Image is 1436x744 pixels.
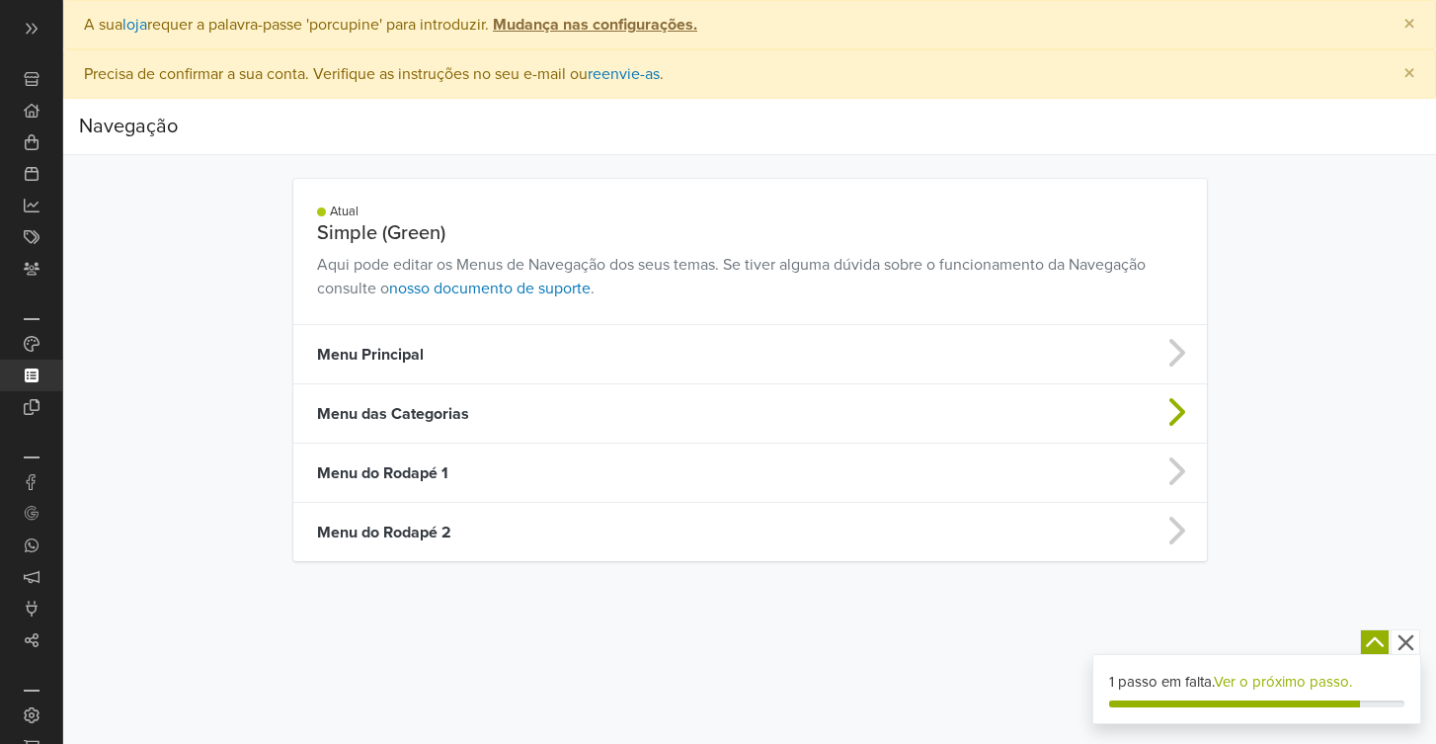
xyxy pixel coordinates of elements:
[489,15,697,35] a: Mudança nas configurações.
[588,64,660,84] a: reenvie-as
[293,444,987,503] td: Menu do Rodapé 1
[1109,671,1405,694] div: 1 passo em falta.
[330,203,359,221] small: Atual
[317,221,1183,245] h5: Simple (Green)
[293,384,987,444] td: Menu das Categorias
[122,15,147,35] a: loja
[24,456,40,458] p: Integrações
[389,279,591,298] a: nosso documento de suporte
[24,690,40,692] p: Definições
[1384,50,1435,98] button: Close
[1403,10,1415,39] span: ×
[63,49,1436,99] div: Precisa de confirmar a sua conta. Verifique as instruções no seu e-mail ou .
[1214,673,1352,691] a: Ver o próximo passo.
[24,318,40,320] p: Customização
[79,107,178,146] div: Navegação
[317,253,1183,300] p: Aqui pode editar os Menus de Navegação dos seus temas. Se tiver alguma dúvida sobre o funcionamen...
[1403,59,1415,88] span: ×
[293,325,987,384] td: Menu Principal
[1384,1,1435,48] button: Close
[493,15,697,35] strong: Mudança nas configurações.
[293,503,987,562] td: Menu do Rodapé 2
